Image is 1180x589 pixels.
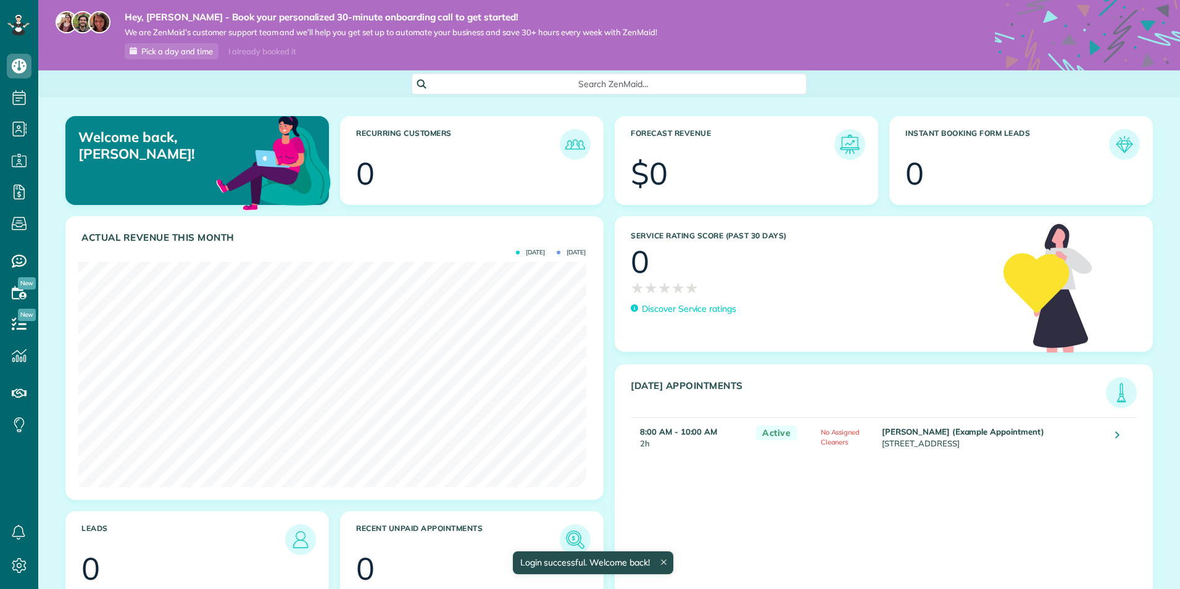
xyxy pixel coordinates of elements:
div: I already booked it [221,44,303,59]
span: New [18,277,36,290]
div: 0 [356,553,375,584]
h3: Leads [81,524,285,555]
p: Discover Service ratings [642,303,736,315]
img: icon_leads-1bed01f49abd5b7fead27621c3d59655bb73ed531f8eeb49469d10e621d6b896.png [288,527,313,552]
img: maria-72a9807cf96188c08ef61303f053569d2e2a8a1cde33d635c8a3ac13582a053d.jpg [56,11,78,33]
span: We are ZenMaid’s customer support team and we’ll help you get set up to automate your business an... [125,27,657,38]
img: michelle-19f622bdf1676172e81f8f8fba1fb50e276960ebfe0243fe18214015130c80e4.jpg [88,11,110,33]
td: 2h [631,417,750,456]
span: ★ [631,277,644,299]
img: icon_forecast_revenue-8c13a41c7ed35a8dcfafea3cbb826a0462acb37728057bba2d056411b612bbbe.png [837,132,862,157]
img: icon_todays_appointments-901f7ab196bb0bea1936b74009e4eb5ffbc2d2711fa7634e0d609ed5ef32b18b.png [1109,380,1134,405]
h3: Actual Revenue this month [81,232,591,243]
strong: 8:00 AM - 10:00 AM [640,427,717,437]
span: ★ [671,277,685,299]
div: 0 [81,553,100,584]
span: ★ [685,277,699,299]
h3: Service Rating score (past 30 days) [631,232,991,240]
h3: Instant Booking Form Leads [905,129,1109,160]
span: New [18,309,36,321]
span: [DATE] [516,249,545,256]
div: $0 [631,158,668,189]
a: Discover Service ratings [631,303,736,315]
div: 0 [356,158,375,189]
img: icon_recurring_customers-cf858462ba22bcd05b5a5880d41d6543d210077de5bb9ebc9590e49fd87d84ed.png [563,132,588,157]
h3: Recent unpaid appointments [356,524,560,555]
h3: [DATE] Appointments [631,380,1106,408]
img: icon_form_leads-04211a6a04a5b2264e4ee56bc0799ec3eb69b7e499cbb523a139df1d13a81ae0.png [1112,132,1137,157]
img: jorge-587dff0eeaa6aab1f244e6dc62b8924c3b6ad411094392a53c71c6c4a576187d.jpg [72,11,94,33]
h3: Forecast Revenue [631,129,834,160]
span: Pick a day and time [141,46,213,56]
a: Pick a day and time [125,43,218,59]
td: [STREET_ADDRESS] [879,417,1106,456]
img: dashboard_welcome-42a62b7d889689a78055ac9021e634bf52bae3f8056760290aed330b23ab8690.png [214,102,333,222]
h3: Recurring Customers [356,129,560,160]
span: ★ [658,277,671,299]
strong: Hey, [PERSON_NAME] - Book your personalized 30-minute onboarding call to get started! [125,11,657,23]
img: icon_unpaid_appointments-47b8ce3997adf2238b356f14209ab4cced10bd1f174958f3ca8f1d0dd7fffeee.png [563,527,588,552]
strong: [PERSON_NAME] (Example Appointment) [882,427,1044,437]
span: Active [756,425,797,441]
div: Login successful. Welcome back! [512,551,673,574]
div: 0 [631,246,649,277]
div: 0 [905,158,924,189]
span: No Assigned Cleaners [821,428,860,446]
span: [DATE] [557,249,586,256]
span: ★ [644,277,658,299]
p: Welcome back, [PERSON_NAME]! [78,129,245,162]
